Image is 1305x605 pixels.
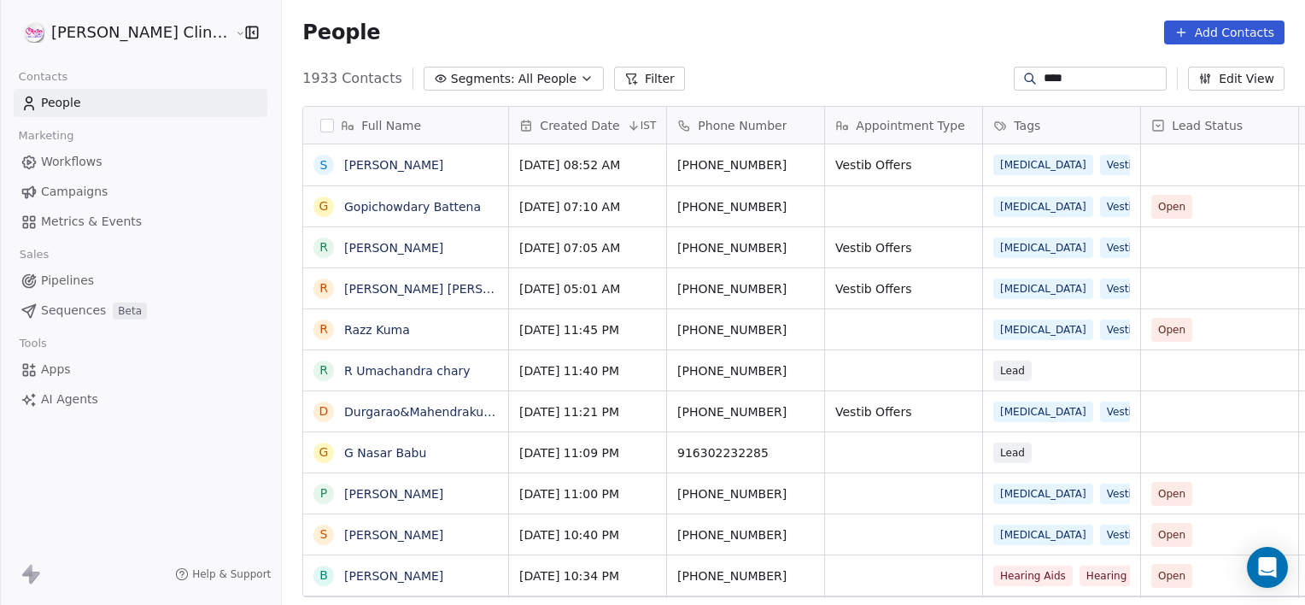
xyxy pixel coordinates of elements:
span: Created Date [540,117,619,134]
div: S [320,526,328,543]
a: People [14,89,267,117]
span: Open [1158,485,1185,502]
span: [MEDICAL_DATA] [993,197,1093,217]
a: [PERSON_NAME] [344,569,443,583]
a: [PERSON_NAME] [344,528,443,542]
span: [MEDICAL_DATA] [993,320,1093,340]
span: Vestib [1100,238,1145,258]
a: [PERSON_NAME] [344,158,443,172]
div: R [319,361,328,379]
span: Appointment Type [856,117,964,134]
span: Vestib [1100,155,1145,175]
span: [DATE] 11:40 PM [519,362,656,379]
span: Open [1158,198,1185,215]
div: G [319,197,329,215]
span: All People [518,70,576,88]
a: Metrics & Events [14,208,267,236]
span: Apps [41,361,71,379]
span: [DATE] 11:00 PM [519,485,656,502]
a: Workflows [14,148,267,176]
div: B [320,567,329,584]
div: Full Name [303,107,508,144]
span: Segments: [451,70,515,88]
span: [DATE] 11:09 PM [519,444,656,461]
span: Vestib Offers [835,239,972,256]
span: Vestib Offers [835,156,972,173]
a: Razz Kuma [344,323,410,337]
a: Apps [14,355,267,384]
div: Open Intercom Messenger [1247,547,1288,588]
span: Vestib [1100,320,1145,340]
span: Lead [993,443,1032,463]
span: Vestib Offers [835,403,972,420]
span: [MEDICAL_DATA] [993,525,1093,545]
span: IST [641,119,657,132]
span: [PHONE_NUMBER] [677,321,814,338]
a: G Nasar Babu [344,446,426,460]
a: Pipelines [14,267,267,295]
div: p [320,485,327,502]
span: [MEDICAL_DATA] [993,484,1093,504]
a: Campaigns [14,178,267,206]
span: [PHONE_NUMBER] [677,156,814,173]
a: Durgarao&Mahendrakumar Tripurana [344,405,567,419]
span: Contacts [11,64,75,90]
a: Gopichowdary Battena [344,200,481,214]
span: [PHONE_NUMBER] [677,280,814,297]
div: R [319,238,328,256]
span: People [302,20,380,45]
span: Marketing [11,123,81,149]
span: Sales [12,242,56,267]
span: Vestib Offers [835,280,972,297]
span: Vestib [1100,279,1145,299]
span: Campaigns [41,183,108,201]
span: Full Name [361,117,421,134]
span: Lead [993,361,1032,381]
span: Tools [12,331,54,356]
span: Tags [1014,117,1040,134]
span: [PERSON_NAME] Clinic External [51,21,231,44]
span: [PHONE_NUMBER] [677,362,814,379]
span: Vestib [1100,525,1145,545]
span: Pipelines [41,272,94,290]
div: R [319,279,328,297]
a: Help & Support [175,567,271,581]
div: Appointment Type [825,107,982,144]
div: grid [303,144,509,598]
a: R Umachandra chary [344,364,471,378]
span: [MEDICAL_DATA] [993,279,1093,299]
span: [DATE] 10:40 PM [519,526,656,543]
img: RASYA-Clinic%20Circle%20icon%20Transparent.png [24,22,44,43]
a: [PERSON_NAME] [344,241,443,255]
button: [PERSON_NAME] Clinic External [20,18,223,47]
div: R [319,320,328,338]
span: Vestib [1100,197,1145,217]
span: Metrics & Events [41,213,142,231]
span: [PHONE_NUMBER] [677,485,814,502]
button: Edit View [1188,67,1285,91]
div: S [320,156,328,174]
a: [PERSON_NAME] [344,487,443,501]
div: G [319,443,329,461]
div: D [319,402,329,420]
span: [MEDICAL_DATA] [993,155,1093,175]
span: Phone Number [698,117,787,134]
span: Vestib [1100,484,1145,504]
span: [PHONE_NUMBER] [677,526,814,543]
div: Phone Number [667,107,824,144]
span: Hearing [1080,566,1133,586]
a: SequencesBeta [14,297,267,325]
span: [DATE] 07:05 AM [519,239,656,256]
div: Tags [983,107,1140,144]
span: [DATE] 10:34 PM [519,567,656,584]
div: Lead Status [1141,107,1298,144]
div: Created DateIST [509,107,666,144]
a: [PERSON_NAME] [PERSON_NAME] N [344,282,559,296]
span: Help & Support [192,567,271,581]
span: [PHONE_NUMBER] [677,239,814,256]
span: Open [1158,321,1185,338]
span: Open [1158,567,1185,584]
span: Sequences [41,302,106,320]
span: [DATE] 05:01 AM [519,280,656,297]
span: Vestib [1100,402,1145,422]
